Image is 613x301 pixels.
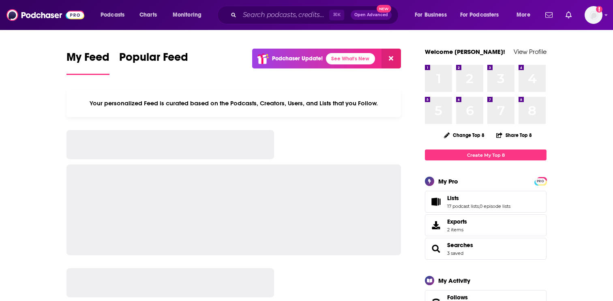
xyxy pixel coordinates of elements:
span: Exports [447,218,467,225]
span: Popular Feed [119,50,188,69]
a: Charts [134,9,162,21]
a: Show notifications dropdown [562,8,575,22]
button: open menu [455,9,511,21]
button: Change Top 8 [439,130,489,140]
span: Charts [139,9,157,21]
a: Welcome [PERSON_NAME]! [425,48,505,56]
span: Exports [428,220,444,231]
a: 17 podcast lists [447,203,479,209]
span: Podcasts [101,9,124,21]
a: View Profile [514,48,547,56]
a: See What's New [326,53,375,64]
div: Search podcasts, credits, & more... [225,6,406,24]
p: Podchaser Update! [272,55,323,62]
a: Follows [447,294,522,301]
span: For Business [415,9,447,21]
span: More [517,9,530,21]
span: PRO [536,178,545,184]
span: Searches [425,238,547,260]
span: Open Advanced [354,13,388,17]
a: Lists [428,196,444,207]
button: Show profile menu [585,6,602,24]
a: Exports [425,214,547,236]
a: My Feed [66,50,109,75]
span: Lists [425,191,547,213]
span: Logged in as EllaRoseMurphy [585,6,602,24]
div: My Activity [438,277,470,284]
img: User Profile [585,6,602,24]
span: Follows [447,294,468,301]
a: 0 episode lists [480,203,510,209]
span: For Podcasters [460,9,499,21]
button: open menu [167,9,212,21]
img: Podchaser - Follow, Share and Rate Podcasts [6,7,84,23]
input: Search podcasts, credits, & more... [240,9,329,21]
a: Searches [447,241,473,249]
button: open menu [409,9,457,21]
span: Monitoring [173,9,201,21]
a: 3 saved [447,250,463,256]
span: My Feed [66,50,109,69]
button: open menu [95,9,135,21]
a: PRO [536,178,545,184]
span: , [479,203,480,209]
button: Share Top 8 [496,127,532,143]
span: New [377,5,391,13]
span: 2 items [447,227,467,233]
button: Open AdvancedNew [351,10,392,20]
a: Create My Top 8 [425,149,547,160]
svg: Email not verified [596,6,602,13]
a: Popular Feed [119,50,188,75]
a: Lists [447,194,510,202]
a: Show notifications dropdown [542,8,556,22]
a: Searches [428,243,444,254]
button: open menu [511,9,540,21]
span: ⌘ K [329,10,344,20]
span: Lists [447,194,459,202]
div: Your personalized Feed is curated based on the Podcasts, Creators, Users, and Lists that you Follow. [66,90,401,117]
div: My Pro [438,177,458,185]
